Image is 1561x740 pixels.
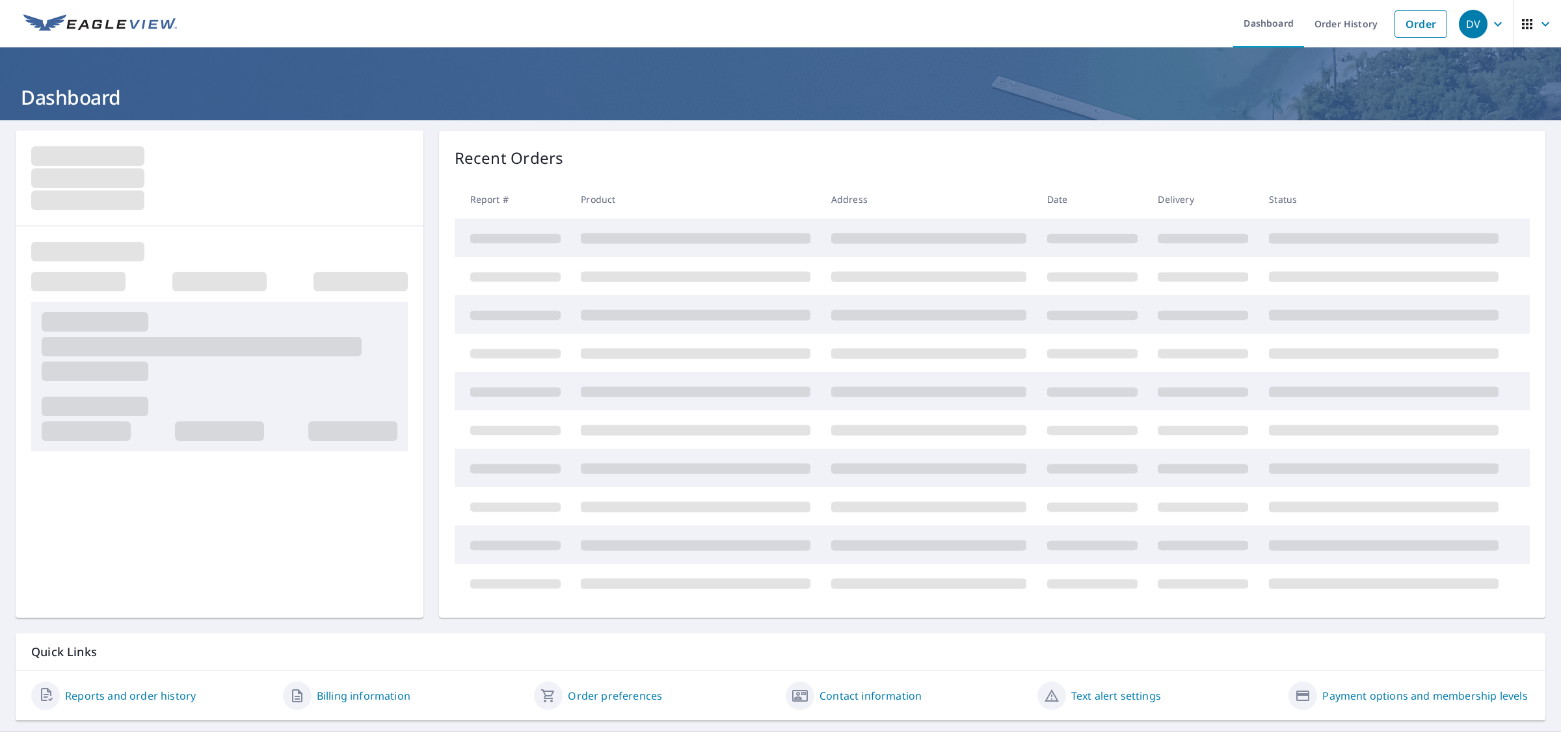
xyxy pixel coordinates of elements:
[568,688,662,704] a: Order preferences
[31,644,1530,660] p: Quick Links
[1259,180,1509,218] th: Status
[820,688,922,704] a: Contact information
[455,180,571,218] th: Report #
[821,180,1037,218] th: Address
[23,14,177,34] img: EV Logo
[1147,180,1259,218] th: Delivery
[1459,10,1488,38] div: DV
[1394,10,1447,38] a: Order
[1037,180,1148,218] th: Date
[16,84,1545,111] h1: Dashboard
[1322,688,1527,704] a: Payment options and membership levels
[570,180,821,218] th: Product
[1071,688,1161,704] a: Text alert settings
[455,146,564,170] p: Recent Orders
[65,688,196,704] a: Reports and order history
[317,688,410,704] a: Billing information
